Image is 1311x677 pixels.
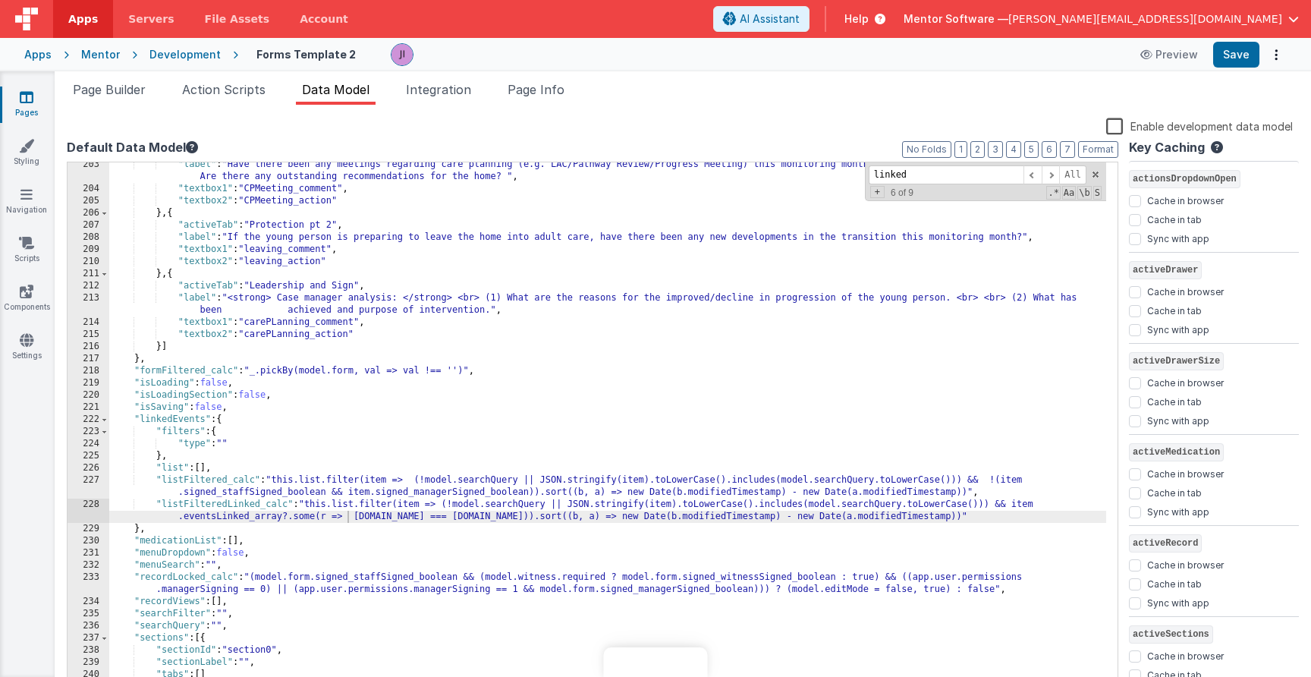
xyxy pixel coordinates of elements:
div: 218 [68,365,109,377]
div: 234 [68,596,109,608]
div: 219 [68,377,109,389]
span: Data Model [302,82,369,97]
span: actionsDropdownOpen [1129,170,1240,188]
div: 233 [68,572,109,596]
label: Sync with app [1147,230,1209,245]
div: 209 [68,244,109,256]
button: No Folds [902,141,951,158]
span: File Assets [205,11,270,27]
span: CaseSensitive Search [1062,186,1076,200]
button: 2 [970,141,985,158]
span: AI Assistant [740,11,800,27]
button: Options [1265,44,1287,65]
h4: Forms Template 2 [256,49,356,60]
span: Toggel Replace mode [870,186,885,198]
div: 212 [68,280,109,292]
span: Page Builder [73,82,146,97]
button: 4 [1006,141,1021,158]
button: 1 [954,141,967,158]
button: 6 [1042,141,1057,158]
div: 229 [68,523,109,535]
div: 207 [68,219,109,231]
div: Development [149,47,221,62]
div: 222 [68,414,109,426]
span: activeDrawer [1129,261,1202,279]
div: 211 [68,268,109,280]
div: 204 [68,183,109,195]
div: 214 [68,316,109,329]
label: Sync with app [1147,412,1209,427]
div: 237 [68,632,109,644]
button: Mentor Software — [PERSON_NAME][EMAIL_ADDRESS][DOMAIN_NAME] [904,11,1299,27]
div: 223 [68,426,109,438]
div: 228 [68,499,109,523]
label: Cache in tab [1147,302,1202,317]
button: 5 [1024,141,1039,158]
label: Cache in browser [1147,556,1224,572]
span: Help [844,11,869,27]
div: 239 [68,657,109,669]
div: 227 [68,474,109,499]
button: 3 [988,141,1003,158]
span: Search In Selection [1093,186,1102,200]
img: 6c3d48e323fef8557f0b76cc516e01c7 [391,44,413,65]
div: 235 [68,608,109,620]
span: activeDrawerSize [1129,352,1224,370]
label: Cache in browser [1147,374,1224,389]
span: [PERSON_NAME][EMAIL_ADDRESS][DOMAIN_NAME] [1008,11,1282,27]
label: Cache in tab [1147,211,1202,226]
label: Cache in browser [1147,647,1224,663]
button: Format [1078,141,1118,158]
button: Default Data Model [67,138,198,156]
span: Apps [68,11,98,27]
label: Cache in tab [1147,484,1202,499]
div: 232 [68,559,109,572]
label: Cache in tab [1147,393,1202,408]
span: Integration [406,82,471,97]
div: 226 [68,462,109,474]
label: Sync with app [1147,594,1209,609]
span: Whole Word Search [1077,186,1091,200]
label: Enable development data model [1106,117,1293,134]
div: 220 [68,389,109,401]
label: Cache in tab [1147,575,1202,590]
input: Search for [869,165,1023,184]
div: 210 [68,256,109,268]
span: Alt-Enter [1059,165,1086,184]
span: activeMedication [1129,443,1224,461]
div: 225 [68,450,109,462]
div: 217 [68,353,109,365]
span: RegExp Search [1046,186,1060,200]
span: Page Info [508,82,564,97]
div: 216 [68,341,109,353]
div: 238 [68,644,109,657]
div: 206 [68,207,109,219]
button: Preview [1131,43,1207,67]
div: 230 [68,535,109,547]
span: 6 of 9 [885,187,920,198]
div: 203 [68,159,109,183]
div: 231 [68,547,109,559]
label: Sync with app [1147,503,1209,518]
div: 208 [68,231,109,244]
span: Mentor Software — [904,11,1008,27]
button: AI Assistant [713,6,810,32]
label: Cache in browser [1147,465,1224,480]
span: Servers [128,11,174,27]
div: 221 [68,401,109,414]
span: activeSections [1129,625,1213,644]
div: 213 [68,292,109,316]
span: Action Scripts [182,82,266,97]
div: 215 [68,329,109,341]
div: Apps [24,47,52,62]
div: 236 [68,620,109,632]
span: activeRecord [1129,534,1202,553]
h4: Key Caching [1129,141,1205,155]
button: 7 [1060,141,1075,158]
div: Mentor [81,47,120,62]
div: 205 [68,195,109,207]
button: Save [1213,42,1259,68]
label: Cache in browser [1147,283,1224,298]
label: Cache in browser [1147,192,1224,207]
div: 224 [68,438,109,450]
